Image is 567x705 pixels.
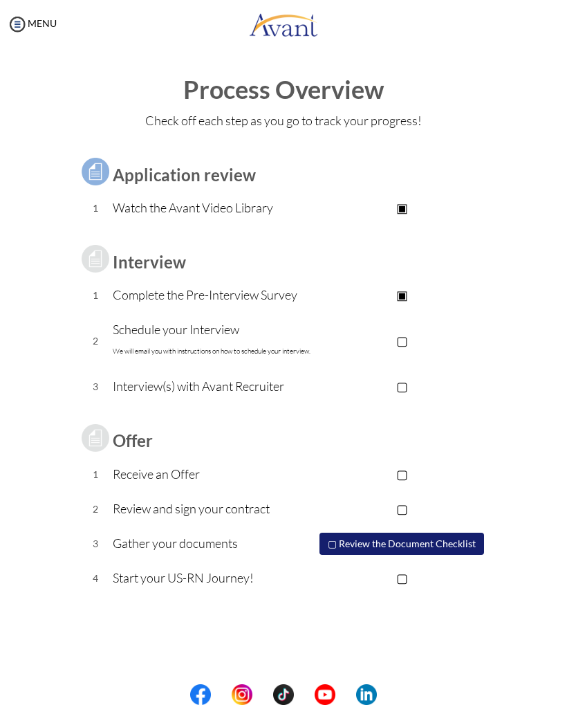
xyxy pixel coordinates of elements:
td: 2 [78,492,113,527]
img: in.png [232,684,252,705]
img: blank.png [335,684,356,705]
b: Offer [113,430,153,450]
button: ▢ Review the Document Checklist [319,533,484,555]
img: blank.png [211,684,232,705]
p: ▢ [315,568,490,587]
img: icon-menu.png [7,14,28,35]
img: blank.png [252,684,273,705]
p: Complete the Pre-Interview Survey [113,285,314,304]
p: ▢ [315,331,490,350]
b: Interview [113,252,186,272]
p: Start your US-RN Journey! [113,568,314,587]
td: 3 [78,369,113,404]
font: We will email you with instructions on how to schedule your interview. [113,347,310,356]
p: Review and sign your contract [113,499,314,518]
img: fb.png [190,684,211,705]
h1: Process Overview [14,76,553,104]
b: Application review [113,165,256,185]
img: blank.png [294,684,315,705]
img: icon-test.png [78,154,113,189]
img: tt.png [273,684,294,705]
p: Schedule your Interview [113,320,314,361]
td: 1 [78,278,113,313]
td: 1 [78,191,113,226]
img: li.png [356,684,377,705]
p: ▢ [315,376,490,396]
p: Receive an Offer [113,464,314,484]
a: MENU [7,17,57,29]
p: Watch the Avant Video Library [113,198,314,217]
td: 1 [78,457,113,492]
img: icon-test-grey.png [78,421,113,455]
p: Interview(s) with Avant Recruiter [113,376,314,396]
p: ▣ [315,198,490,217]
p: ▢ [315,464,490,484]
p: Gather your documents [113,533,314,553]
td: 4 [78,561,113,596]
img: yt.png [315,684,335,705]
td: 2 [78,313,113,369]
img: icon-test-grey.png [78,241,113,276]
p: Check off each step as you go to track your progress! [14,111,553,130]
p: ▣ [315,285,490,304]
img: logo.png [249,3,318,45]
p: ▢ [315,499,490,518]
td: 3 [78,527,113,561]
